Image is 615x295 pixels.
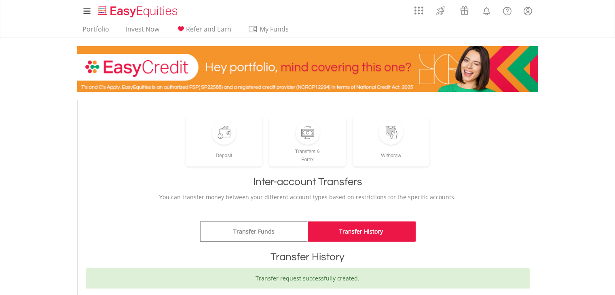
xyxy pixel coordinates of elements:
[79,25,112,38] a: Portfolio
[86,268,530,289] div: Transfer request successfully created.
[95,2,181,18] a: Home page
[248,24,301,34] span: My Funds
[86,250,530,264] h1: Transfer History
[77,46,538,92] img: EasyCredit Promotion Banner
[86,193,530,201] p: You can transfer money between your different account types based on restrictions for the specifi...
[200,221,308,242] a: Transfer Funds
[308,221,416,242] a: Transfer History
[123,25,163,38] a: Invest Now
[409,2,429,15] a: AppsGrid
[458,4,471,17] img: vouchers-v2.svg
[186,25,231,34] span: Refer and Earn
[452,2,476,17] a: Vouchers
[353,116,430,166] a: Withdraw
[497,2,518,18] a: FAQ's and Support
[414,6,423,15] img: grid-menu-icon.svg
[269,145,346,164] div: Transfers & Forex
[434,4,447,17] img: thrive-v2.svg
[476,2,497,18] a: Notifications
[186,145,263,160] div: Deposit
[173,25,235,38] a: Refer and Earn
[186,116,263,166] a: Deposit
[518,2,538,20] a: My Profile
[353,145,430,160] div: Withdraw
[86,175,530,189] h1: Inter-account Transfers
[269,116,346,166] a: Transfers &Forex
[96,5,181,18] img: EasyEquities_Logo.png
